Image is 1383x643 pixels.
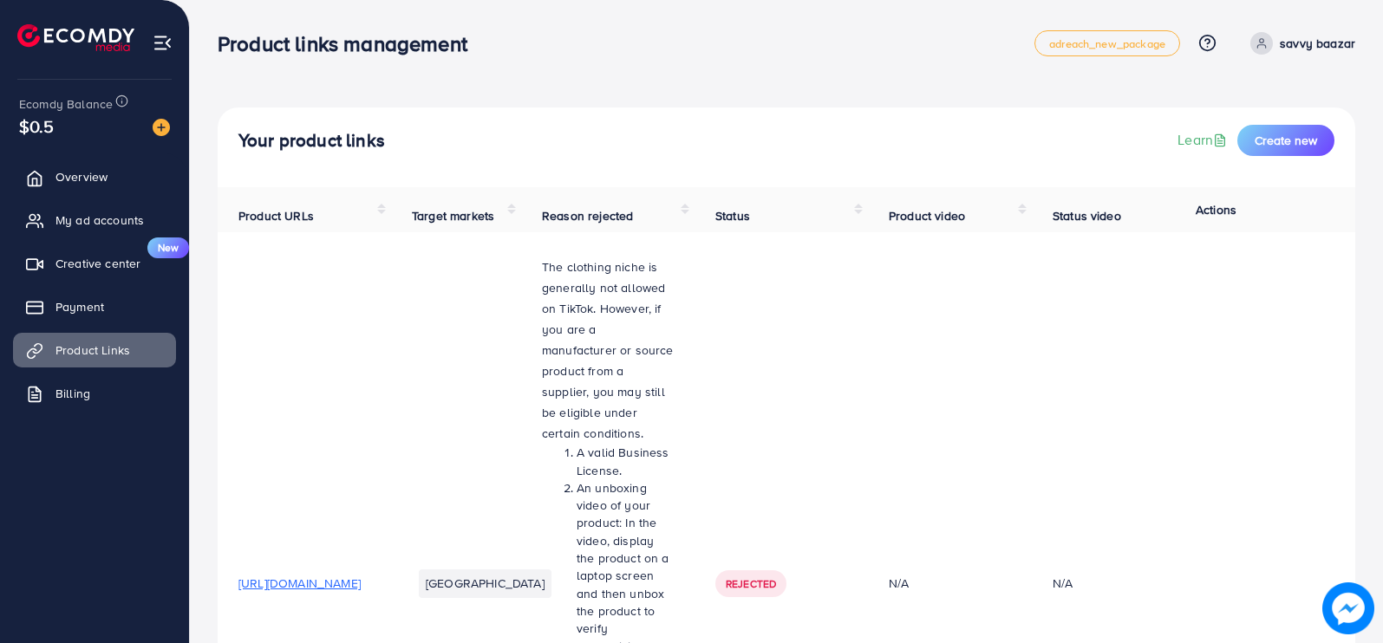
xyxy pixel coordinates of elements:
[19,95,113,113] span: Ecomdy Balance
[1322,582,1374,634] img: image
[1034,30,1180,56] a: adreach_new_package
[17,24,134,51] img: logo
[577,444,674,479] li: A valid Business License.
[1255,132,1317,149] span: Create new
[13,376,176,411] a: Billing
[1049,38,1165,49] span: adreach_new_package
[1053,207,1121,224] span: Status video
[1053,575,1073,592] div: N/A
[542,258,674,442] span: The clothing niche is generally not allowed on TikTok. However, if you are a manufacturer or sour...
[55,341,130,359] span: Product Links
[218,31,481,56] h3: Product links management
[1280,33,1355,54] p: savvy baazar
[889,575,1011,592] div: N/A
[13,333,176,367] a: Product Links
[1178,130,1230,150] a: Learn
[147,237,189,258] span: New
[726,576,776,591] span: Rejected
[13,246,176,281] a: Creative centerNew
[238,575,361,592] span: [URL][DOMAIN_NAME]
[542,207,633,224] span: Reason rejected
[55,298,104,315] span: Payment
[13,289,176,324] a: Payment
[1237,125,1334,156] button: Create new
[55,211,144,229] span: My ad accounts
[13,159,176,194] a: Overview
[1243,32,1355,55] a: savvy baazar
[55,255,140,272] span: Creative center
[13,203,176,237] a: My ad accounts
[153,33,173,53] img: menu
[238,207,314,224] span: Product URLs
[412,207,494,224] span: Target markets
[715,207,750,224] span: Status
[55,385,90,402] span: Billing
[153,119,170,136] img: image
[55,168,108,185] span: Overview
[19,114,55,139] span: $0.5
[1196,201,1236,218] span: Actions
[238,130,385,152] h4: Your product links
[889,207,965,224] span: Product video
[419,569,551,597] li: [GEOGRAPHIC_DATA]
